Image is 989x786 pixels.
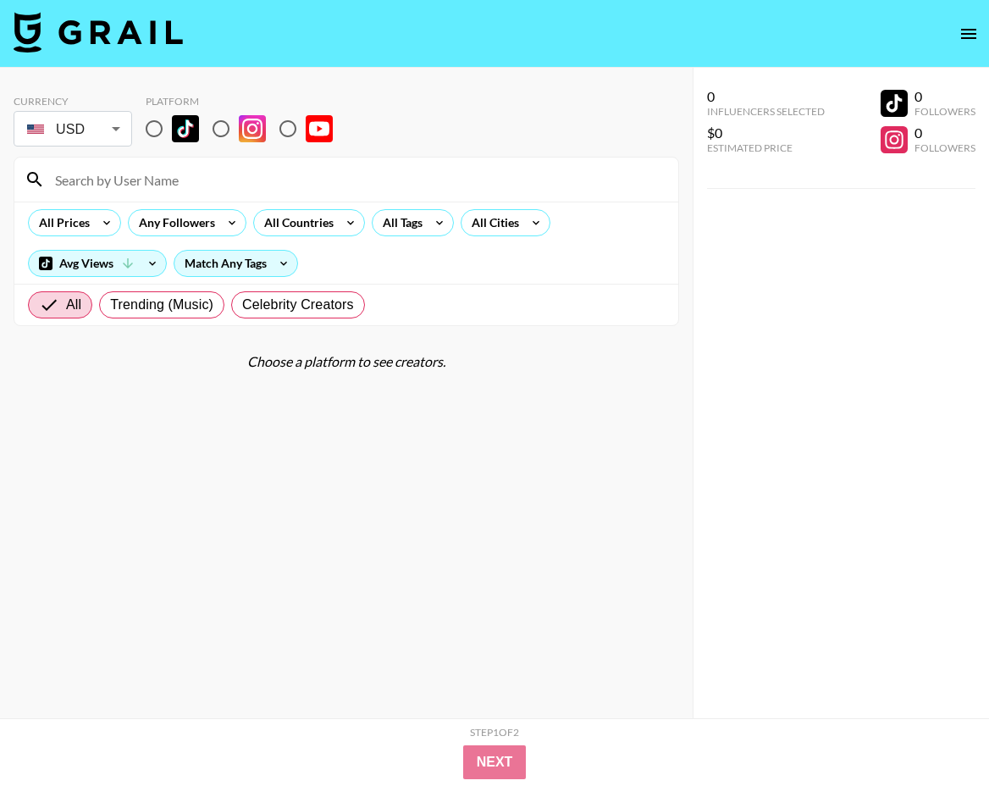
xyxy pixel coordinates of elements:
img: Grail Talent [14,12,183,53]
button: open drawer [952,17,986,51]
input: Search by User Name [45,166,668,193]
div: USD [17,114,129,144]
div: Influencers Selected [707,105,825,118]
img: Instagram [239,115,266,142]
div: 0 [914,125,975,141]
div: All Countries [254,210,337,235]
div: Match Any Tags [174,251,297,276]
div: 0 [707,88,825,105]
div: Estimated Price [707,141,825,154]
button: Next [463,745,527,779]
img: TikTok [172,115,199,142]
div: Followers [914,105,975,118]
div: All Prices [29,210,93,235]
img: YouTube [306,115,333,142]
div: Step 1 of 2 [470,726,519,739]
div: Avg Views [29,251,166,276]
div: 0 [914,88,975,105]
span: All [66,295,81,315]
div: Platform [146,95,346,108]
iframe: Drift Widget Chat Controller [904,701,969,766]
div: All Cities [461,210,522,235]
span: Celebrity Creators [242,295,354,315]
div: All Tags [373,210,426,235]
div: Any Followers [129,210,218,235]
div: Followers [914,141,975,154]
div: Currency [14,95,132,108]
div: $0 [707,125,825,141]
span: Trending (Music) [110,295,213,315]
div: Choose a platform to see creators. [14,353,679,370]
